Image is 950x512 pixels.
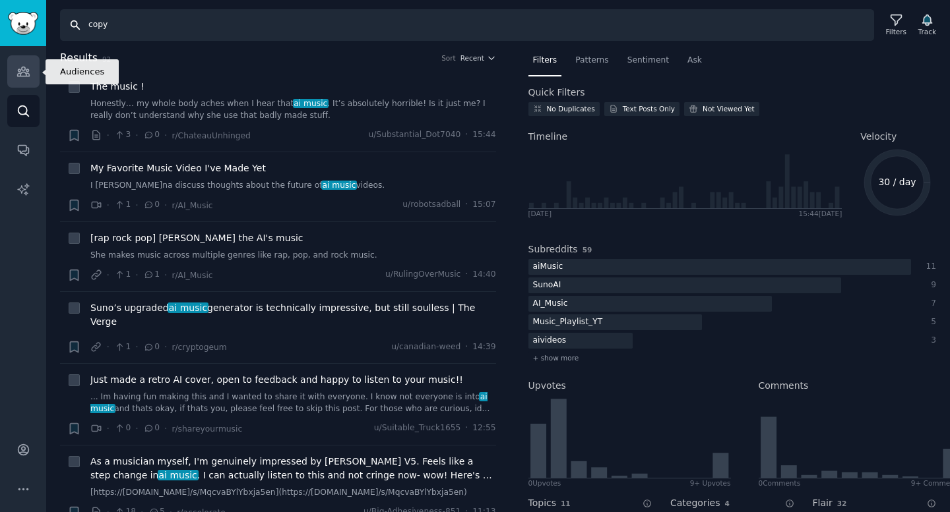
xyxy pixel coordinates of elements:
div: No Duplicates [547,104,595,113]
span: r/AI_Music [172,271,212,280]
span: · [465,422,468,434]
h2: Categories [670,496,720,510]
div: 9+ Upvotes [690,478,731,488]
div: 9 [925,279,937,291]
a: I [PERSON_NAME]na discuss thoughts about the future ofai musicvideos. [90,180,496,192]
span: · [465,269,468,281]
span: · [107,128,110,142]
div: aivideos [528,333,571,349]
span: · [107,340,110,354]
button: Track [914,11,941,39]
span: u/Substantial_Dot7040 [368,129,460,141]
span: · [135,422,138,436]
div: Not Viewed Yet [703,104,755,113]
span: · [465,199,468,211]
span: · [164,340,167,354]
span: · [465,129,468,141]
text: 30 / day [879,177,916,187]
span: Velocity [860,130,897,144]
div: Music_Playlist_YT [528,314,608,331]
span: · [164,268,167,282]
span: 15:44 [472,129,495,141]
span: u/canadian-weed [391,341,460,353]
div: 15:44 [DATE] [798,209,842,218]
h2: Flair [813,496,833,510]
span: 32 [837,499,847,507]
a: The music ! [90,80,144,94]
h2: Subreddits [528,242,578,256]
span: · [465,341,468,353]
span: r/shareyourmusic [172,424,242,434]
span: ai music [90,392,488,413]
div: 5 [925,316,937,328]
span: u/robotsadball [402,199,460,211]
div: Filters [886,27,906,36]
span: 0 [143,129,160,141]
span: Ask [687,55,702,67]
span: 1 [114,199,131,211]
a: Just made a retro AI cover, open to feedback and happy to listen to your music!! [90,373,463,387]
div: 7 [925,298,937,310]
span: · [107,198,110,212]
span: Patterns [575,55,608,67]
button: Recent [460,53,496,63]
a: As a musician myself, I'm genuinely impressed by [PERSON_NAME] V5. Feels like a step change inai ... [90,455,496,482]
input: Search Keyword [60,9,874,41]
a: My Favorite Music Video I've Made Yet [90,161,266,175]
span: · [107,268,110,282]
a: Honestly… my whole body aches when I hear thatai music. It’s absolutely horrible! Is it just me? ... [90,98,496,121]
a: ... Im having fun making this and I wanted to share it with everyone. I know not everyone is into... [90,391,496,414]
h2: Upvotes [528,379,566,393]
span: ai music [158,470,199,480]
span: Timeline [528,130,568,144]
a: [rap rock pop] [PERSON_NAME] the AI's music [90,231,303,245]
div: 0 Upvote s [528,478,561,488]
span: · [107,422,110,436]
a: She makes music across multiple genres like rap, pop, and rock music. [90,250,496,262]
span: 0 [143,199,160,211]
span: 3 [114,129,131,141]
span: 14:39 [472,341,495,353]
span: · [135,128,138,142]
span: ai music [293,99,329,108]
div: Track [918,27,936,36]
span: · [164,422,167,436]
div: 0 Comment s [759,478,801,488]
img: GummySearch logo [8,12,38,35]
span: 92 [102,55,111,63]
span: Recent [460,53,484,63]
span: ai music [168,302,208,313]
div: 11 [925,261,937,273]
a: [https://[DOMAIN_NAME]/s/MqcvaBYlYbxja5en](https://[DOMAIN_NAME]/s/MqcvaBYlYbxja5en) [90,487,496,499]
span: Suno’s upgraded generator is technically impressive, but still soulless | The Verge [90,301,496,329]
div: aiMusic [528,259,568,275]
span: r/cryptogeum [172,343,226,352]
span: r/ChateauUnhinged [172,131,250,140]
span: u/Suitable_Truck1655 [374,422,460,434]
span: ai music [321,181,358,190]
span: 59 [583,246,592,254]
div: Text Posts Only [623,104,675,113]
span: + show more [533,353,579,362]
span: u/RulingOverMusic [385,269,460,281]
span: · [135,340,138,354]
div: [DATE] [528,209,552,218]
h2: Comments [759,379,809,393]
div: AI_Music [528,296,573,312]
span: 0 [114,422,131,434]
span: 0 [143,341,160,353]
span: As a musician myself, I'm genuinely impressed by [PERSON_NAME] V5. Feels like a step change in . ... [90,455,496,482]
span: · [164,128,167,142]
span: Sentiment [627,55,669,67]
span: 4 [724,499,729,507]
span: · [164,198,167,212]
span: 1 [114,269,131,281]
h2: Quick Filters [528,86,585,100]
span: r/AI_Music [172,201,212,210]
a: Suno’s upgradedai musicgenerator is technically impressive, but still soulless | The Verge [90,301,496,329]
div: 3 [925,335,937,347]
span: 1 [143,269,160,281]
span: · [135,198,138,212]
